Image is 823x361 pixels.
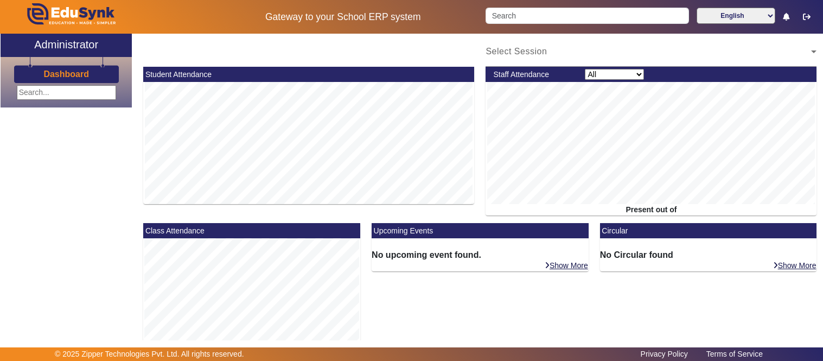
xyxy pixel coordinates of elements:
a: Dashboard [43,68,90,80]
a: Show More [544,261,589,270]
input: Search [486,8,688,24]
span: Select Session [486,47,547,56]
mat-card-header: Circular [600,223,817,238]
h3: Dashboard [43,69,89,79]
mat-card-header: Upcoming Events [372,223,589,238]
mat-card-header: Student Attendance [143,67,474,82]
a: Show More [773,261,817,270]
div: Present out of [486,204,816,216]
a: Terms of Service [701,347,768,361]
a: Administrator [1,34,132,57]
input: Search... [17,85,116,100]
h6: No upcoming event found. [372,250,589,260]
h2: Administrator [34,38,98,51]
a: Privacy Policy [635,347,693,361]
p: © 2025 Zipper Technologies Pvt. Ltd. All rights reserved. [55,349,244,360]
h6: No Circular found [600,250,817,260]
div: Staff Attendance [488,69,579,80]
h5: Gateway to your School ERP system [212,11,474,23]
mat-card-header: Class Attendance [143,223,360,238]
